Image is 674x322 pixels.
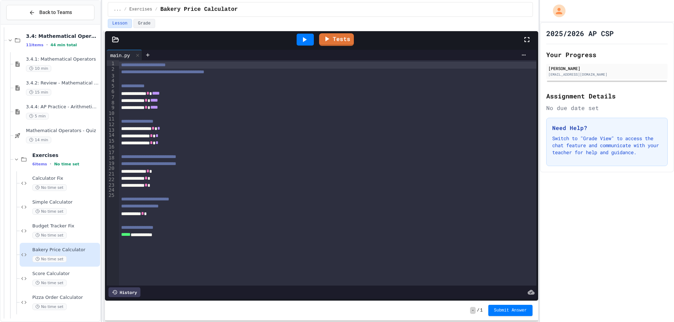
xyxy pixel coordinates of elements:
[32,152,99,158] span: Exercises
[548,65,666,71] div: [PERSON_NAME]
[32,280,67,286] span: No time set
[32,295,99,301] span: Pizza Order Calculator
[107,160,115,165] div: 19
[107,116,115,121] div: 11
[480,308,483,313] span: 1
[107,144,115,149] div: 16
[107,187,115,192] div: 24
[32,256,67,262] span: No time set
[46,42,48,48] span: •
[107,100,115,104] div: 8
[32,184,67,191] span: No time set
[107,88,115,94] div: 6
[26,89,51,96] span: 15 min
[50,161,51,167] span: •
[107,132,115,138] div: 14
[124,7,126,12] span: /
[107,121,115,127] div: 12
[546,3,567,19] div: My Account
[26,113,49,119] span: 5 min
[107,182,115,187] div: 23
[32,176,99,181] span: Calculator Fix
[107,50,142,60] div: main.py
[108,19,132,28] button: Lesson
[160,5,238,14] span: Bakery Price Calculator
[32,232,67,239] span: No time set
[114,7,121,12] span: ...
[107,138,115,144] div: 15
[26,43,44,47] span: 11 items
[107,83,115,88] div: 5
[107,155,115,160] div: 18
[26,137,51,143] span: 14 min
[107,149,115,155] div: 17
[130,7,152,12] span: Exercises
[32,162,47,166] span: 6 items
[470,307,475,314] span: -
[39,9,72,16] span: Back to Teams
[26,33,99,39] span: 3.4: Mathematical Operators
[107,165,115,171] div: 20
[26,65,51,72] span: 10 min
[552,135,662,156] p: Switch to "Grade View" to access the chat feature and communicate with your teacher for help and ...
[477,308,480,313] span: /
[546,104,668,112] div: No due date set
[26,128,99,134] span: Mathematical Operators - Quiz
[546,28,614,38] h1: 2025/2026 AP CSP
[107,192,115,198] div: 25
[107,60,115,66] div: 1
[26,104,99,110] span: 3.4.4: AP Practice - Arithmetic Operators
[107,52,133,59] div: main.py
[319,33,354,46] a: Tests
[488,305,533,316] button: Submit Answer
[54,162,79,166] span: No time set
[32,247,99,253] span: Bakery Price Calculator
[107,176,115,181] div: 22
[32,199,99,205] span: Simple Calculator
[107,104,115,110] div: 9
[32,208,67,215] span: No time set
[546,50,668,60] h2: Your Progress
[494,308,527,313] span: Submit Answer
[32,223,99,229] span: Budget Tracker Fix
[51,43,77,47] span: 44 min total
[107,77,115,83] div: 4
[107,73,115,77] div: 3
[107,66,115,73] div: 2
[155,7,157,12] span: /
[6,5,94,20] button: Back to Teams
[26,56,99,62] span: 3.4.1: Mathematical Operators
[546,91,668,101] h2: Assignment Details
[107,171,115,176] div: 21
[107,127,115,132] div: 13
[107,110,115,116] div: 10
[26,80,99,86] span: 3.4.2: Review - Mathematical Operators
[108,287,140,297] div: History
[32,303,67,310] span: No time set
[32,271,99,277] span: Score Calculator
[107,94,115,100] div: 7
[552,124,662,132] h3: Need Help?
[548,72,666,77] div: [EMAIL_ADDRESS][DOMAIN_NAME]
[133,19,155,28] button: Grade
